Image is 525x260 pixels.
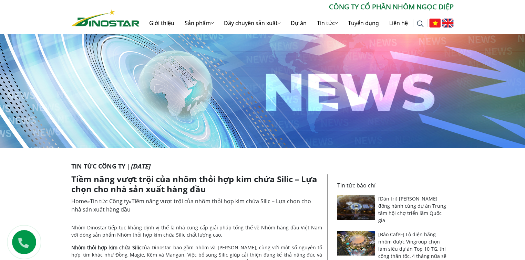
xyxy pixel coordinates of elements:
img: search [417,20,424,27]
span: Tiềm năng vượt trội của nhôm thỏi hợp kim chứa Silic – Lựa chọn cho nhà sản xuất hàng đầu [71,197,311,213]
a: [Dân trí] [PERSON_NAME] đồng hành cùng dự án Trung tâm hội chợ triển lãm Quốc gia [378,195,446,224]
p: Tin tức báo chí [337,181,450,189]
a: Dự án [286,12,312,34]
h1: Tiềm năng vượt trội của nhôm thỏi hợp kim chứa Silic – Lựa chọn cho nhà sản xuất hàng đầu [71,174,322,194]
img: English [442,19,454,28]
span: » » [71,197,311,213]
i: [DATE] [131,162,150,170]
img: [Dân trí] Nhôm Ngọc Diệp đồng hành cùng dự án Trung tâm hội chợ triển lãm Quốc gia [337,195,375,220]
a: Liên hệ [384,12,413,34]
span: Nhôm Dinostar tiếp tục khẳng định vị thế là nhà cung cấp giải pháp tổng thể về Nhôm hàng đầu Việt... [71,224,322,238]
img: Tiếng Việt [429,19,441,28]
a: Giới thiệu [144,12,179,34]
a: Tin tức [312,12,343,34]
a: Nhôm thỏi hợp kim chứa Silic [71,244,142,251]
img: [Báo CafeF] Lộ diện hãng nhôm được Vingroup chọn làm siêu dự án Top 10 TG, thi công thần tốc, 4 t... [337,231,375,256]
a: Tuyển dụng [343,12,384,34]
a: Dây chuyền sản xuất [219,12,286,34]
p: CÔNG TY CỔ PHẦN NHÔM NGỌC DIỆP [140,2,454,12]
a: Home [71,197,87,205]
img: Nhôm Dinostar [71,9,140,26]
p: Tin tức Công ty | [71,162,454,171]
a: Sản phẩm [179,12,219,34]
a: Tin tức Công ty [90,197,129,205]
